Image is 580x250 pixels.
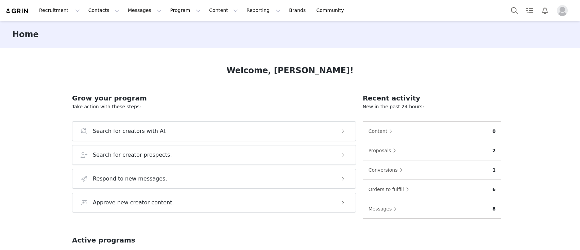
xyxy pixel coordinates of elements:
[368,126,396,137] button: Content
[226,64,354,77] h1: Welcome, [PERSON_NAME]!
[492,167,496,174] p: 1
[72,93,356,103] h2: Grow your program
[363,93,501,103] h2: Recent activity
[368,165,406,175] button: Conversions
[5,8,29,14] img: grin logo
[72,169,356,189] button: Respond to new messages.
[492,186,496,193] p: 6
[553,5,575,16] button: Profile
[72,193,356,213] button: Approve new creator content.
[285,3,312,18] a: Brands
[557,5,568,16] img: placeholder-profile.jpg
[522,3,537,18] a: Tasks
[368,145,400,156] button: Proposals
[84,3,123,18] button: Contacts
[93,199,174,207] h3: Approve new creator content.
[368,203,400,214] button: Messages
[72,121,356,141] button: Search for creators with AI.
[363,103,501,110] p: New in the past 24 hours:
[205,3,242,18] button: Content
[492,147,496,154] p: 2
[492,205,496,213] p: 8
[538,3,552,18] button: Notifications
[312,3,351,18] a: Community
[93,127,167,135] h3: Search for creators with AI.
[242,3,285,18] button: Reporting
[93,151,172,159] h3: Search for creator prospects.
[124,3,166,18] button: Messages
[35,3,84,18] button: Recruitment
[72,145,356,165] button: Search for creator prospects.
[492,128,496,135] p: 0
[12,28,39,41] h3: Home
[166,3,205,18] button: Program
[93,175,167,183] h3: Respond to new messages.
[368,184,412,195] button: Orders to fulfill
[507,3,522,18] button: Search
[72,103,356,110] p: Take action with these steps:
[72,235,135,245] h2: Active programs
